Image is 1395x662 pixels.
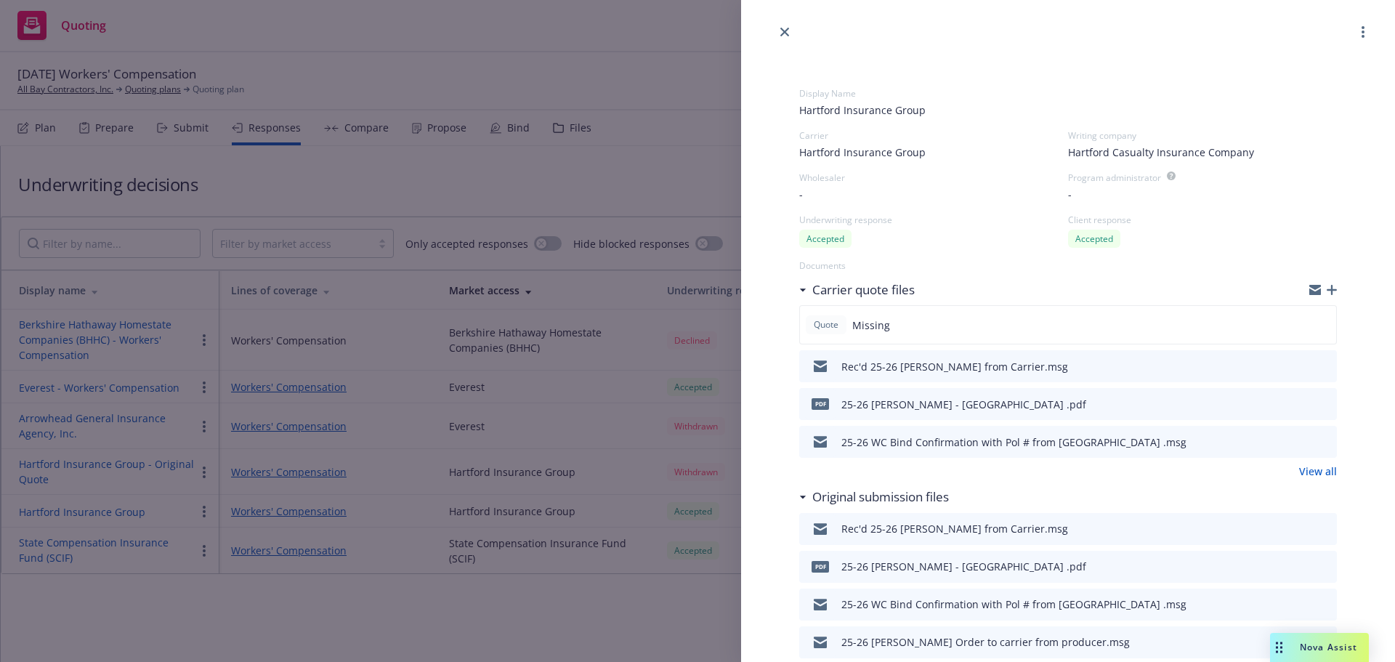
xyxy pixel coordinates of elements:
[812,488,949,506] h3: Original submission files
[1295,596,1306,613] button: download file
[1318,520,1331,538] button: preview file
[841,359,1068,374] div: Rec'd 25-26 [PERSON_NAME] from Carrier.msg
[841,521,1068,536] div: Rec'd 25-26 [PERSON_NAME] from Carrier.msg
[776,23,793,41] a: close
[1318,558,1331,576] button: preview file
[812,398,829,409] span: pdf
[1068,187,1072,202] span: -
[812,318,841,331] span: Quote
[799,214,1068,226] div: Underwriting response
[1295,558,1306,576] button: download file
[1318,433,1331,451] button: preview file
[812,280,915,299] h3: Carrier quote files
[799,280,915,299] div: Carrier quote files
[799,87,1337,100] div: Display Name
[841,597,1186,612] div: 25-26 WC Bind Confirmation with Pol # from [GEOGRAPHIC_DATA] .msg
[841,435,1186,450] div: 25-26 WC Bind Confirmation with Pol # from [GEOGRAPHIC_DATA] .msg
[1068,230,1120,248] div: Accepted
[1068,171,1161,184] div: Program administrator
[841,397,1086,412] div: 25-26 [PERSON_NAME] - [GEOGRAPHIC_DATA] .pdf
[1270,633,1288,662] div: Drag to move
[1295,433,1306,451] button: download file
[1295,358,1306,375] button: download file
[799,145,926,160] span: Hartford Insurance Group
[799,102,1337,118] span: Hartford Insurance Group
[1299,464,1337,479] a: View all
[799,187,803,202] span: -
[1068,145,1254,160] span: Hartford Casualty Insurance Company
[1295,520,1306,538] button: download file
[1270,633,1369,662] button: Nova Assist
[799,129,1068,142] div: Carrier
[1068,214,1337,226] div: Client response
[841,559,1086,574] div: 25-26 [PERSON_NAME] - [GEOGRAPHIC_DATA] .pdf
[812,561,829,572] span: pdf
[1068,129,1337,142] div: Writing company
[1295,395,1306,413] button: download file
[1318,358,1331,375] button: preview file
[799,230,852,248] div: Accepted
[1300,641,1357,653] span: Nova Assist
[852,318,890,333] span: Missing
[799,488,949,506] div: Original submission files
[1318,596,1331,613] button: preview file
[841,634,1130,650] div: 25-26 [PERSON_NAME] Order to carrier from producer.msg
[799,259,1337,272] div: Documents
[799,171,1068,184] div: Wholesaler
[1318,395,1331,413] button: preview file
